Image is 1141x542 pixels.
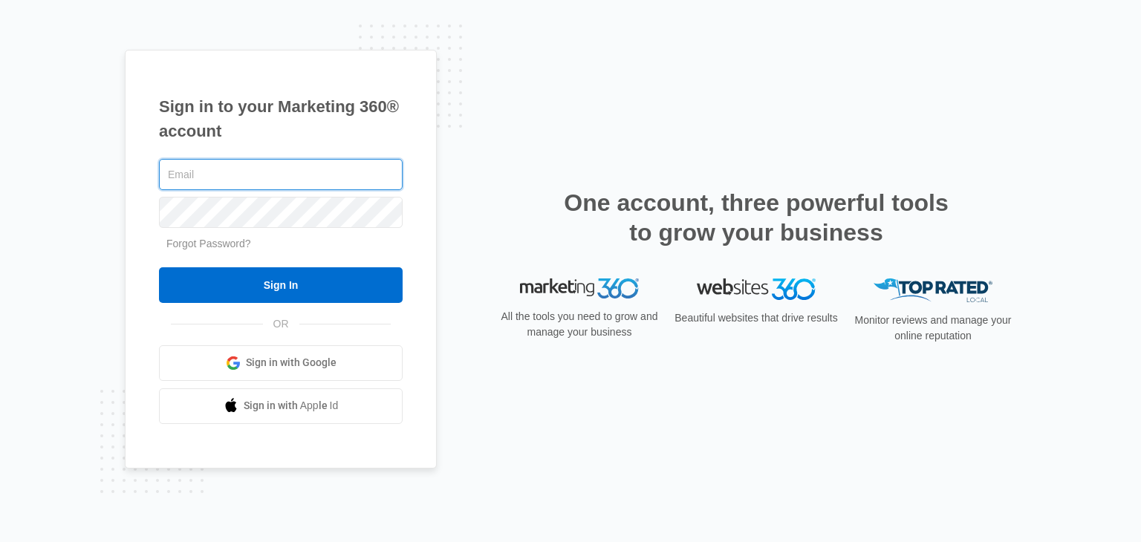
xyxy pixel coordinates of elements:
[246,355,337,370] span: Sign in with Google
[559,188,953,247] h2: One account, three powerful tools to grow your business
[166,238,251,249] a: Forgot Password?
[159,94,403,143] h1: Sign in to your Marketing 360® account
[159,159,403,190] input: Email
[697,278,816,300] img: Websites 360
[496,309,663,340] p: All the tools you need to grow and manage your business
[263,316,299,332] span: OR
[673,310,839,326] p: Beautiful websites that drive results
[850,313,1016,344] p: Monitor reviews and manage your online reputation
[159,388,403,424] a: Sign in with Apple Id
[244,398,339,414] span: Sign in with Apple Id
[874,278,992,303] img: Top Rated Local
[520,278,639,299] img: Marketing 360
[159,345,403,381] a: Sign in with Google
[159,267,403,303] input: Sign In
